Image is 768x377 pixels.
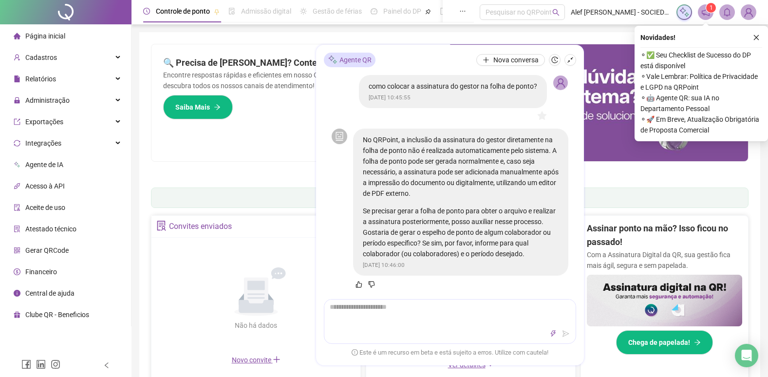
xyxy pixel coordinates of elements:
[25,311,89,319] span: Clube QR - Beneficios
[214,104,221,111] span: arrow-right
[25,268,57,276] span: Financeiro
[14,54,20,61] span: user-add
[14,140,20,147] span: sync
[753,34,760,41] span: close
[723,8,731,17] span: bell
[232,356,281,364] span: Novo convite
[369,80,537,91] p: como colocar a assinatura do gestor na folha de ponto?
[352,349,358,355] span: exclamation-circle
[383,7,421,15] span: Painel do DP
[14,118,20,125] span: export
[552,9,560,16] span: search
[550,330,557,337] span: thunderbolt
[551,56,558,63] span: history
[156,7,210,15] span: Controle de ponto
[476,54,545,65] button: Nova conversa
[363,206,559,259] p: Se precisar gerar a folha de ponto para obter o arquivo e realizar a assinatura posteriormente, p...
[25,204,65,211] span: Aceite de uso
[493,54,539,65] span: Nova conversa
[25,96,70,104] span: Administração
[14,204,20,211] span: audit
[25,75,56,83] span: Relatórios
[356,281,362,288] span: like
[300,8,307,15] span: sun
[640,114,762,135] span: ⚬ 🚀 Em Breve, Atualização Obrigatória de Proposta Comercial
[14,183,20,189] span: api
[335,132,344,141] span: robot
[14,290,20,297] span: info-circle
[103,362,110,369] span: left
[363,262,405,268] span: [DATE] 10:46:00
[14,311,20,318] span: gift
[156,221,167,231] span: solution
[459,8,466,15] span: ellipsis
[694,339,701,346] span: arrow-right
[25,139,61,147] span: Integrações
[587,222,742,249] h2: Assinar ponto na mão? Isso ficou no passado!
[448,361,494,369] a: Ver detalhes down
[450,44,749,161] img: banner%2F0cf4e1f0-cb71-40ef-aa93-44bd3d4ee559.png
[587,275,742,326] img: banner%2F02c71560-61a6-44d4-94b9-c8ab97240462.png
[25,32,65,40] span: Página inicial
[211,320,301,331] div: Não há dados
[14,97,20,104] span: lock
[571,7,671,18] span: Alef [PERSON_NAME] - SOCIEDADE EDUCACIONAL R&N LTDA
[14,33,20,39] span: home
[628,337,690,348] span: Chega de papelada!
[25,161,63,169] span: Agente de IA
[640,71,762,93] span: ⚬ Vale Lembrar: Política de Privacidade e LGPD na QRPoint
[241,7,291,15] span: Admissão digital
[163,70,438,91] p: Encontre respostas rápidas e eficientes em nosso Guia Prático de Suporte. Acesse agora e descubra...
[553,75,568,90] img: 61583
[537,111,547,120] span: star
[313,7,362,15] span: Gestão de férias
[175,102,210,113] span: Saiba Mais
[425,9,431,15] span: pushpin
[640,50,762,71] span: ⚬ ✅ Seu Checklist de Sucesso do DP está disponível
[14,226,20,232] span: solution
[25,289,75,297] span: Central de ajuda
[706,3,716,13] sup: 1
[143,8,150,15] span: clock-circle
[448,361,486,369] span: Ver detalhes
[363,134,559,199] p: No QRPoint, a inclusão da assinatura do gestor diretamente na folha de ponto não é realizada auto...
[163,95,233,119] button: Saiba Mais
[679,7,690,18] img: sparkle-icon.fc2bf0ac1784a2077858766a79e2daf3.svg
[710,4,713,11] span: 1
[14,247,20,254] span: qrcode
[440,8,447,15] span: book
[560,328,572,339] button: send
[735,344,758,367] div: Open Intercom Messenger
[640,32,675,43] span: Novidades !
[640,93,762,114] span: ⚬ 🤖 Agente QR: sua IA no Departamento Pessoal
[616,330,713,355] button: Chega de papelada!
[36,359,46,369] span: linkedin
[214,9,220,15] span: pushpin
[369,94,411,100] span: [DATE] 10:45:55
[371,8,377,15] span: dashboard
[25,54,57,61] span: Cadastros
[14,75,20,82] span: file
[25,182,65,190] span: Acesso à API
[352,348,548,358] span: Este é um recurso em beta e está sujeito a erros. Utilize com cautela!
[169,218,232,235] div: Convites enviados
[567,56,574,63] span: shrink
[324,52,375,67] div: Agente QR
[25,246,69,254] span: Gerar QRCode
[328,55,337,65] img: sparkle-icon.fc2bf0ac1784a2077858766a79e2daf3.svg
[273,356,281,363] span: plus
[25,225,76,233] span: Atestado técnico
[21,359,31,369] span: facebook
[25,118,63,126] span: Exportações
[51,359,60,369] span: instagram
[483,56,489,63] span: plus
[368,281,375,288] span: dislike
[14,268,20,275] span: dollar
[587,249,742,271] p: Com a Assinatura Digital da QR, sua gestão fica mais ágil, segura e sem papelada.
[228,8,235,15] span: file-done
[701,8,710,17] span: notification
[547,328,559,339] button: thunderbolt
[163,56,438,70] h2: 🔍 Precisa de [PERSON_NAME]? Conte com o Suporte da QRPoint!
[741,5,756,19] img: 61583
